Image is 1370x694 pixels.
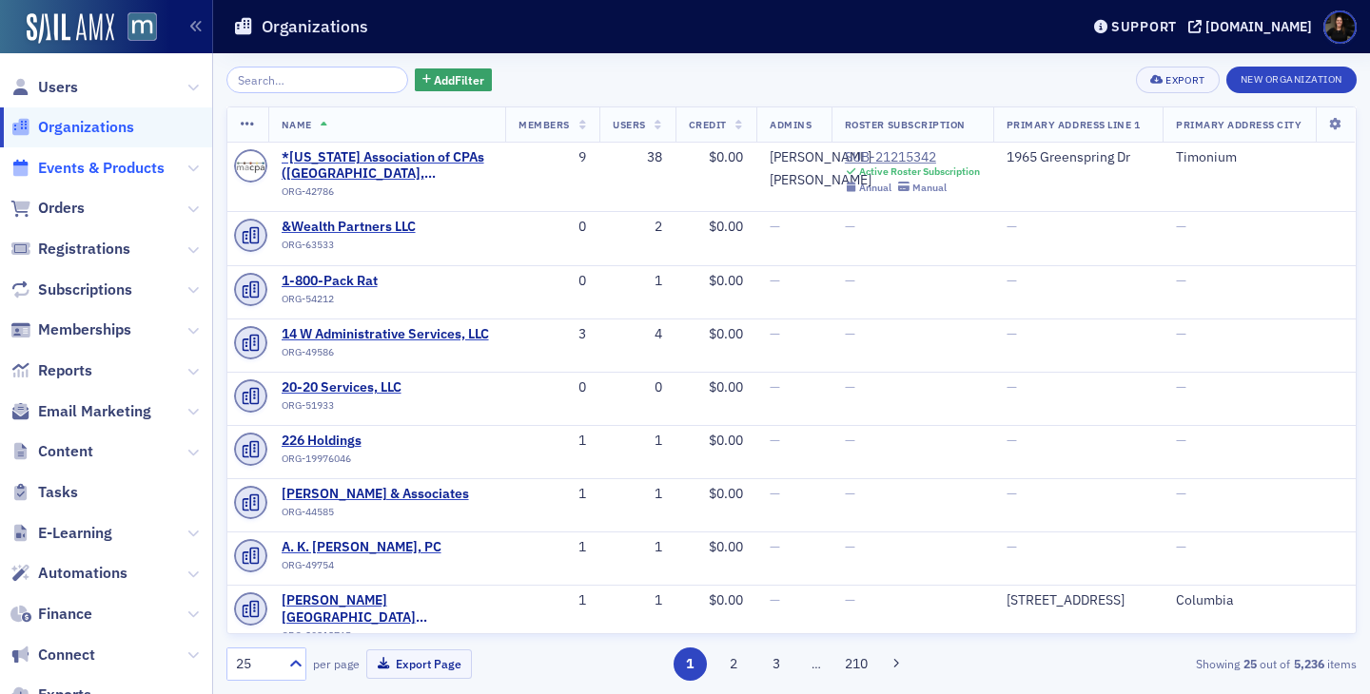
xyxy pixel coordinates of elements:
a: Email Marketing [10,401,151,422]
span: 14 W Administrative Services, LLC [282,326,489,343]
div: 1 [519,539,586,556]
a: New Organization [1226,69,1357,87]
a: Users [10,77,78,98]
span: — [770,218,780,235]
button: New Organization [1226,67,1357,93]
span: — [1176,485,1186,502]
a: Registrations [10,239,130,260]
div: Showing out of items [993,655,1357,672]
a: 226 Holdings [282,433,455,450]
span: — [770,591,780,608]
span: — [845,218,855,235]
span: — [1007,325,1017,342]
a: Subscriptions [10,280,132,300]
div: ORG-20819765 [282,629,493,648]
div: 1 [613,273,662,290]
span: … [803,655,830,672]
span: Users [613,118,646,131]
a: E-Learning [10,523,112,544]
div: Active Roster Subscription [859,165,980,178]
div: Support [1111,18,1177,35]
span: — [1176,272,1186,289]
div: 9 [519,149,586,166]
button: AddFilter [415,68,493,92]
div: ORG-19976046 [282,453,455,472]
a: [PERSON_NAME] [770,172,871,189]
a: Organizations [10,117,134,138]
span: — [1007,272,1017,289]
span: — [1176,218,1186,235]
span: — [770,485,780,502]
div: 3 [519,326,586,343]
span: Profile [1323,10,1357,44]
span: $0.00 [709,538,743,555]
span: Admins [770,118,812,131]
span: Memberships [38,319,131,340]
a: Memberships [10,319,131,340]
button: Export Page [366,649,472,679]
span: Finance [38,604,92,625]
span: — [1176,325,1186,342]
span: $0.00 [709,325,743,342]
span: E-Learning [38,523,112,544]
span: — [845,432,855,449]
a: Content [10,441,93,462]
label: per page [313,655,360,672]
img: SailAMX [127,12,157,42]
span: — [845,485,855,502]
span: — [1176,432,1186,449]
a: [PERSON_NAME][GEOGRAPHIC_DATA] ([GEOGRAPHIC_DATA], [GEOGRAPHIC_DATA]) [282,592,493,626]
span: A. Brown & Associates [282,486,469,503]
span: A. K. Burton, PC [282,539,455,556]
div: ORG-63533 [282,239,455,258]
button: Export [1136,67,1219,93]
span: A.M. Klatzkin (Columbia, MD) [282,592,493,626]
div: 2 [613,219,662,236]
a: 20-20 Services, LLC [282,379,455,396]
span: Roster Subscription [845,118,966,131]
div: 1 [519,486,586,503]
span: Primary Address City [1176,118,1302,131]
strong: 25 [1240,655,1260,672]
span: — [770,272,780,289]
a: 1-800-Pack Rat [282,273,455,290]
span: Content [38,441,93,462]
span: Primary Address Line 1 [1007,118,1141,131]
span: — [845,538,855,555]
input: Search… [226,67,408,93]
span: — [845,325,855,342]
a: Automations [10,563,127,584]
span: — [845,591,855,608]
span: — [845,272,855,289]
a: [PERSON_NAME] [770,149,871,166]
a: Orders [10,198,85,219]
span: — [770,378,780,395]
div: 1 [613,433,662,450]
span: Tasks [38,482,78,503]
span: Users [38,77,78,98]
h1: Organizations [262,15,368,38]
span: Email Marketing [38,401,151,422]
span: — [1176,538,1186,555]
span: Registrations [38,239,130,260]
span: &Wealth Partners LLC [282,219,455,236]
a: SailAMX [27,13,114,44]
span: $0.00 [709,218,743,235]
div: 1 [613,539,662,556]
a: Tasks [10,482,78,503]
span: — [1007,485,1017,502]
span: — [770,538,780,555]
div: [STREET_ADDRESS] [1007,592,1149,609]
a: Finance [10,604,92,625]
div: ORG-49586 [282,346,489,365]
div: [DOMAIN_NAME] [1205,18,1312,35]
span: Automations [38,563,127,584]
span: Orders [38,198,85,219]
span: Events & Products [38,158,165,179]
div: 0 [519,379,586,396]
div: ORG-51933 [282,399,455,418]
div: ORG-54212 [282,293,455,312]
span: — [1007,218,1017,235]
